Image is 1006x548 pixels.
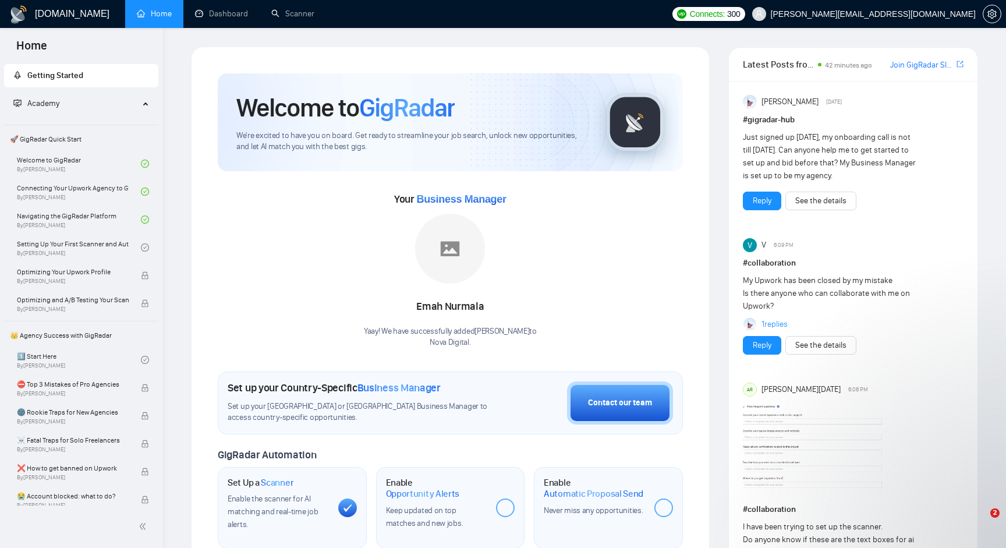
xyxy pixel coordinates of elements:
[228,381,441,394] h1: Set up your Country-Specific
[743,57,814,72] span: Latest Posts from the GigRadar Community
[774,240,794,250] span: 6:09 PM
[416,193,506,205] span: Business Manager
[141,243,149,252] span: check-circle
[544,477,645,500] h1: Enable
[743,238,757,252] img: V
[743,401,883,494] img: F09C9EU858S-image.png
[890,59,954,72] a: Join GigRadar Slack Community
[761,319,788,330] a: 1replies
[957,59,964,69] span: export
[17,474,129,481] span: By [PERSON_NAME]
[743,257,964,270] h1: # collaboration
[17,306,129,313] span: By [PERSON_NAME]
[27,98,59,108] span: Academy
[357,381,441,394] span: Business Manager
[141,468,149,476] span: lock
[27,70,83,80] span: Getting Started
[17,179,141,204] a: Connecting Your Upwork Agency to GigRadarBy[PERSON_NAME]
[137,9,172,19] a: homeHome
[17,490,129,502] span: 😭 Account blocked: what to do?
[17,446,129,453] span: By [PERSON_NAME]
[544,488,643,500] span: Automatic Proposal Send
[588,397,652,409] div: Contact our team
[364,337,537,348] p: Nova Digital .
[141,215,149,224] span: check-circle
[386,477,487,500] h1: Enable
[753,195,771,207] a: Reply
[743,274,919,313] div: My Upwork has been closed by my mistake Is there anyone who can collaborate with me on Upwork?
[4,64,158,87] li: Getting Started
[983,9,1001,19] a: setting
[966,508,994,536] iframe: Intercom live chat
[826,97,842,107] span: [DATE]
[17,502,129,509] span: By [PERSON_NAME]
[17,462,129,474] span: ❌ How to get banned on Upwork
[228,477,293,489] h1: Set Up a
[743,95,757,109] img: Anisuzzaman Khan
[415,214,485,284] img: placeholder.png
[755,10,763,18] span: user
[983,9,1001,19] span: setting
[141,160,149,168] span: check-circle
[795,339,846,352] a: See the details
[17,418,129,425] span: By [PERSON_NAME]
[743,192,781,210] button: Reply
[141,299,149,307] span: lock
[567,381,673,425] button: Contact our team
[261,477,293,489] span: Scanner
[141,412,149,420] span: lock
[606,93,664,151] img: gigradar-logo.png
[141,496,149,504] span: lock
[795,195,846,207] a: See the details
[848,384,868,395] span: 6:06 PM
[17,151,141,176] a: Welcome to GigRadarBy[PERSON_NAME]
[825,61,872,69] span: 42 minutes ago
[761,96,819,108] span: [PERSON_NAME]
[218,448,316,461] span: GigRadar Automation
[364,297,537,317] div: Emah Nurmala
[7,37,56,62] span: Home
[727,8,740,20] span: 300
[957,59,964,70] a: export
[761,383,841,396] span: [PERSON_NAME][DATE]
[17,207,141,232] a: Navigating the GigRadar PlatformBy[PERSON_NAME]
[743,131,919,182] div: Just signed up [DATE], my onboarding call is not till [DATE]. Can anyone help me to get started t...
[359,92,455,123] span: GigRadar
[983,5,1001,23] button: setting
[5,128,157,151] span: 🚀 GigRadar Quick Start
[236,92,455,123] h1: Welcome to
[271,9,314,19] a: searchScanner
[17,390,129,397] span: By [PERSON_NAME]
[228,494,318,529] span: Enable the scanner for AI matching and real-time job alerts.
[386,505,463,528] span: Keep updated on top matches and new jobs.
[394,193,506,206] span: Your
[785,192,856,210] button: See the details
[17,235,141,260] a: Setting Up Your First Scanner and Auto-BidderBy[PERSON_NAME]
[17,278,129,285] span: By [PERSON_NAME]
[743,503,964,516] h1: # collaboration
[990,508,1000,518] span: 2
[141,384,149,392] span: lock
[753,339,771,352] a: Reply
[139,521,150,532] span: double-left
[743,114,964,126] h1: # gigradar-hub
[690,8,725,20] span: Connects:
[9,5,28,24] img: logo
[743,383,756,396] div: AR
[386,488,460,500] span: Opportunity Alerts
[743,318,756,331] img: Anisuzzaman Khan
[141,271,149,280] span: lock
[17,406,129,418] span: 🌚 Rookie Traps for New Agencies
[677,9,686,19] img: upwork-logo.png
[17,434,129,446] span: ☠️ Fatal Traps for Solo Freelancers
[17,294,129,306] span: Optimizing and A/B Testing Your Scanner for Better Results
[236,130,587,153] span: We're excited to have you on board. Get ready to streamline your job search, unlock new opportuni...
[364,326,537,348] div: Yaay! We have successfully added [PERSON_NAME] to
[13,98,59,108] span: Academy
[743,336,781,355] button: Reply
[785,336,856,355] button: See the details
[17,379,129,390] span: ⛔ Top 3 Mistakes of Pro Agencies
[13,99,22,107] span: fund-projection-screen
[141,356,149,364] span: check-circle
[228,401,495,423] span: Set up your [GEOGRAPHIC_DATA] or [GEOGRAPHIC_DATA] Business Manager to access country-specific op...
